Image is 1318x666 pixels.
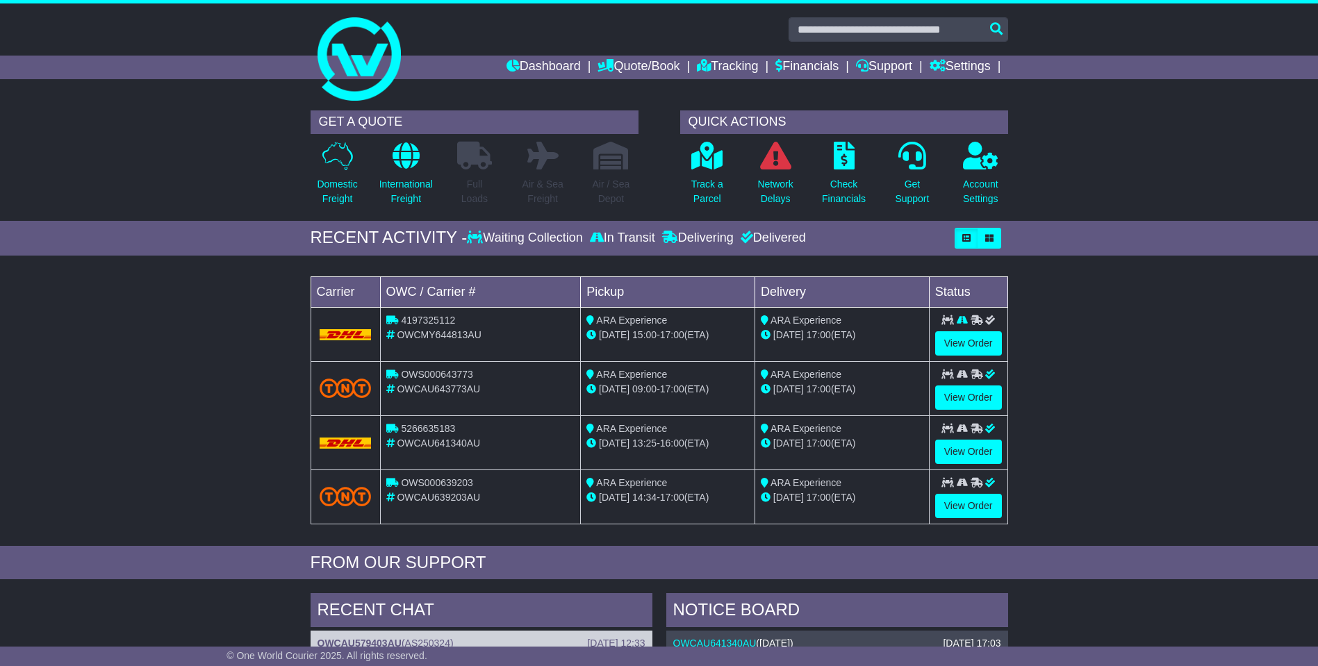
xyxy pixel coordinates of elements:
[586,436,749,451] div: - (ETA)
[596,315,667,326] span: ARA Experience
[467,231,586,246] div: Waiting Collection
[397,383,480,394] span: OWCAU643773AU
[586,490,749,505] div: - (ETA)
[771,423,841,434] span: ARA Experience
[807,492,831,503] span: 17:00
[856,56,912,79] a: Support
[586,231,659,246] div: In Transit
[457,177,492,206] p: Full Loads
[599,492,629,503] span: [DATE]
[894,141,930,214] a: GetSupport
[598,56,679,79] a: Quote/Book
[737,231,806,246] div: Delivered
[660,492,684,503] span: 17:00
[581,276,755,307] td: Pickup
[401,477,473,488] span: OWS000639203
[935,440,1002,464] a: View Order
[935,494,1002,518] a: View Order
[596,369,667,380] span: ARA Experience
[380,276,581,307] td: OWC / Carrier #
[755,276,929,307] td: Delivery
[397,492,480,503] span: OWCAU639203AU
[660,329,684,340] span: 17:00
[943,638,1000,649] div: [DATE] 17:03
[673,638,1001,649] div: ( )
[807,383,831,394] span: 17:00
[401,369,473,380] span: OWS000643773
[316,141,358,214] a: DomesticFreight
[587,638,645,649] div: [DATE] 12:33
[311,276,380,307] td: Carrier
[775,56,839,79] a: Financials
[599,383,629,394] span: [DATE]
[773,383,804,394] span: [DATE]
[318,638,402,649] a: OWCAU579403AU
[596,477,667,488] span: ARA Experience
[317,177,357,206] p: Domestic Freight
[759,638,790,649] span: [DATE]
[822,177,866,206] p: Check Financials
[320,378,372,397] img: TNT_Domestic.png
[895,177,929,206] p: Get Support
[320,487,372,506] img: TNT_Domestic.png
[673,638,757,649] a: OWCAU641340AU
[929,276,1007,307] td: Status
[659,231,737,246] div: Delivering
[401,423,455,434] span: 5266635183
[761,490,923,505] div: (ETA)
[401,315,455,326] span: 4197325112
[761,328,923,342] div: (ETA)
[506,56,581,79] a: Dashboard
[320,438,372,449] img: DHL.png
[632,383,657,394] span: 09:00
[757,177,793,206] p: Network Delays
[771,369,841,380] span: ARA Experience
[586,382,749,397] div: - (ETA)
[807,329,831,340] span: 17:00
[632,438,657,449] span: 13:25
[773,329,804,340] span: [DATE]
[771,477,841,488] span: ARA Experience
[761,436,923,451] div: (ETA)
[593,177,630,206] p: Air / Sea Depot
[821,141,866,214] a: CheckFinancials
[599,438,629,449] span: [DATE]
[311,593,652,631] div: RECENT CHAT
[596,423,667,434] span: ARA Experience
[691,177,723,206] p: Track a Parcel
[379,141,434,214] a: InternationalFreight
[311,228,468,248] div: RECENT ACTIVITY -
[379,177,433,206] p: International Freight
[405,638,450,649] span: AS250324
[691,141,724,214] a: Track aParcel
[761,382,923,397] div: (ETA)
[962,141,999,214] a: AccountSettings
[963,177,998,206] p: Account Settings
[660,438,684,449] span: 16:00
[660,383,684,394] span: 17:00
[397,329,481,340] span: OWCMY644813AU
[697,56,758,79] a: Tracking
[771,315,841,326] span: ARA Experience
[757,141,793,214] a: NetworkDelays
[935,385,1002,410] a: View Order
[807,438,831,449] span: 17:00
[311,553,1008,573] div: FROM OUR SUPPORT
[666,593,1008,631] div: NOTICE BOARD
[632,492,657,503] span: 14:34
[522,177,563,206] p: Air & Sea Freight
[320,329,372,340] img: DHL.png
[773,438,804,449] span: [DATE]
[318,638,645,649] div: ( )
[680,110,1008,134] div: QUICK ACTIONS
[226,650,427,661] span: © One World Courier 2025. All rights reserved.
[599,329,629,340] span: [DATE]
[935,331,1002,356] a: View Order
[311,110,639,134] div: GET A QUOTE
[632,329,657,340] span: 15:00
[773,492,804,503] span: [DATE]
[930,56,991,79] a: Settings
[586,328,749,342] div: - (ETA)
[397,438,480,449] span: OWCAU641340AU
